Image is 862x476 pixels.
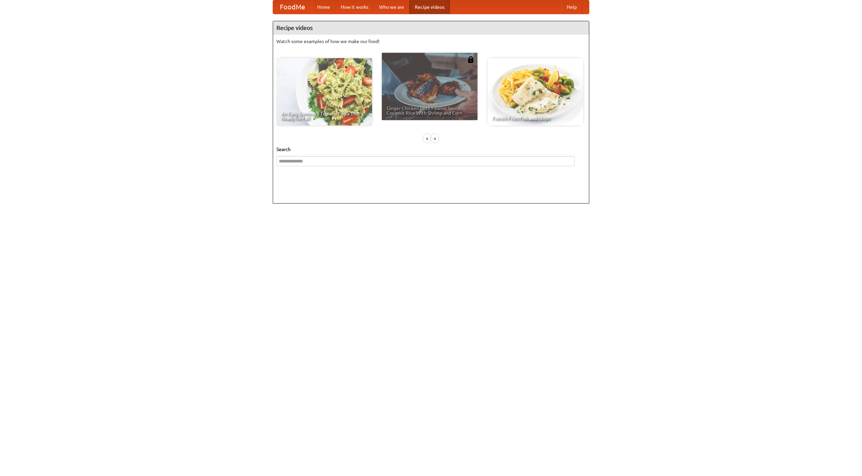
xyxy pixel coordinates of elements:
[467,56,474,63] img: 483408.png
[409,0,450,14] a: Recipe videos
[424,134,430,143] div: «
[273,0,312,14] a: FoodMe
[335,0,374,14] a: How it works
[273,21,589,35] h4: Recipe videos
[276,58,372,125] a: An Easy, Summery Tomato Pasta That's Ready for Fall
[374,0,409,14] a: Who we are
[488,58,583,125] a: French Fries Fish and Chips
[312,0,335,14] a: Home
[276,38,586,45] p: Watch some examples of how we make our food!
[276,146,586,153] h5: Search
[561,0,582,14] a: Help
[432,134,438,143] div: »
[281,111,367,121] span: An Easy, Summery Tomato Pasta That's Ready for Fall
[492,116,578,121] span: French Fries Fish and Chips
